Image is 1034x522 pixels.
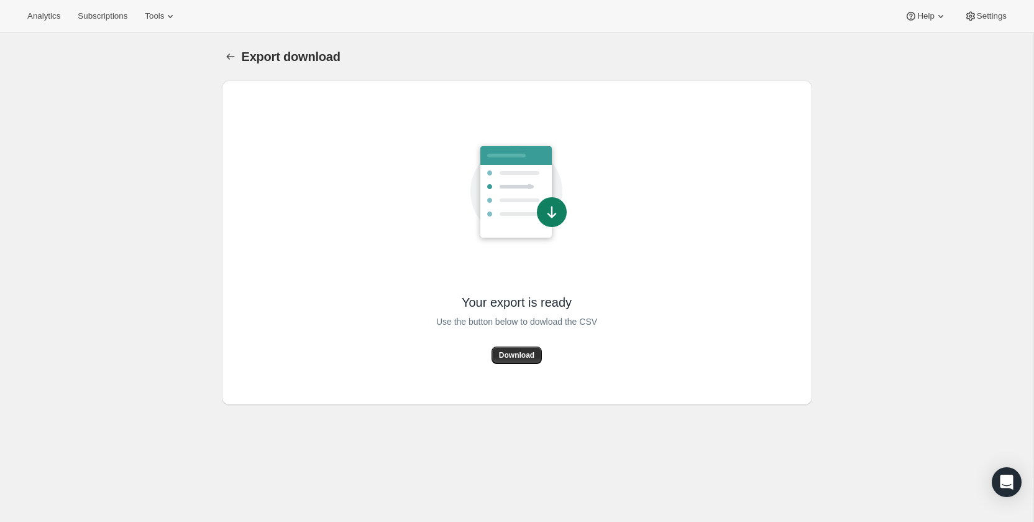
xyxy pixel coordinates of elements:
[992,467,1022,497] div: Open Intercom Messenger
[462,294,572,310] span: Your export is ready
[222,48,239,65] button: Export download
[145,11,164,21] span: Tools
[897,7,954,25] button: Help
[27,11,60,21] span: Analytics
[499,350,534,360] span: Download
[70,7,135,25] button: Subscriptions
[137,7,184,25] button: Tools
[957,7,1014,25] button: Settings
[436,314,597,329] span: Use the button below to dowload the CSV
[20,7,68,25] button: Analytics
[492,347,542,364] button: Download
[78,11,127,21] span: Subscriptions
[977,11,1007,21] span: Settings
[917,11,934,21] span: Help
[242,50,341,63] span: Export download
